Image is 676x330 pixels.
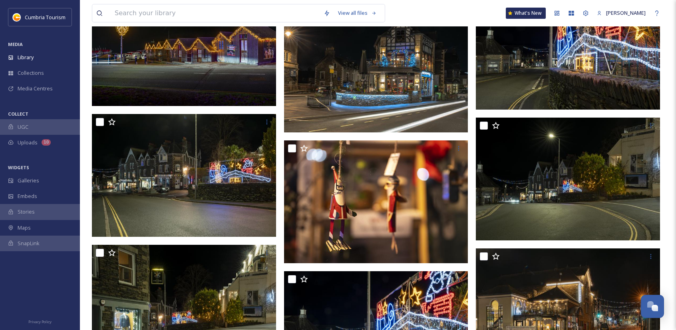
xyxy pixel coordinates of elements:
[18,208,35,216] span: Stories
[18,240,40,247] span: SnapLink
[284,8,470,132] img: CUMBRIATOURISM_241204_PaulMitchell_BownessOnWindermere-2.jpg
[18,177,39,184] span: Galleries
[284,140,468,263] img: CUMBRIATOURISM_241209_PaulMitchell_Ambleside-6.jpg
[28,316,52,326] a: Privacy Policy
[18,54,34,61] span: Library
[8,164,29,170] span: WIDGETS
[18,192,37,200] span: Embeds
[476,118,660,241] img: CUMBRIATOURISM_241209_PaulMitchell_Ambleside-13.jpg
[18,123,28,131] span: UGC
[606,9,646,16] span: [PERSON_NAME]
[18,224,31,232] span: Maps
[25,14,66,21] span: Cumbria Tourism
[111,4,320,22] input: Search your library
[28,319,52,324] span: Privacy Policy
[506,8,546,19] a: What's New
[92,114,276,237] img: CUMBRIATOURISM_241209_PaulMitchell_Ambleside-10.jpg
[18,85,53,92] span: Media Centres
[593,5,650,21] a: [PERSON_NAME]
[42,139,51,146] div: 10
[334,5,381,21] a: View all files
[18,69,44,77] span: Collections
[8,41,23,47] span: MEDIA
[641,295,664,318] button: Open Chat
[13,13,21,21] img: images.jpg
[18,139,38,146] span: Uploads
[8,111,28,117] span: COLLECT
